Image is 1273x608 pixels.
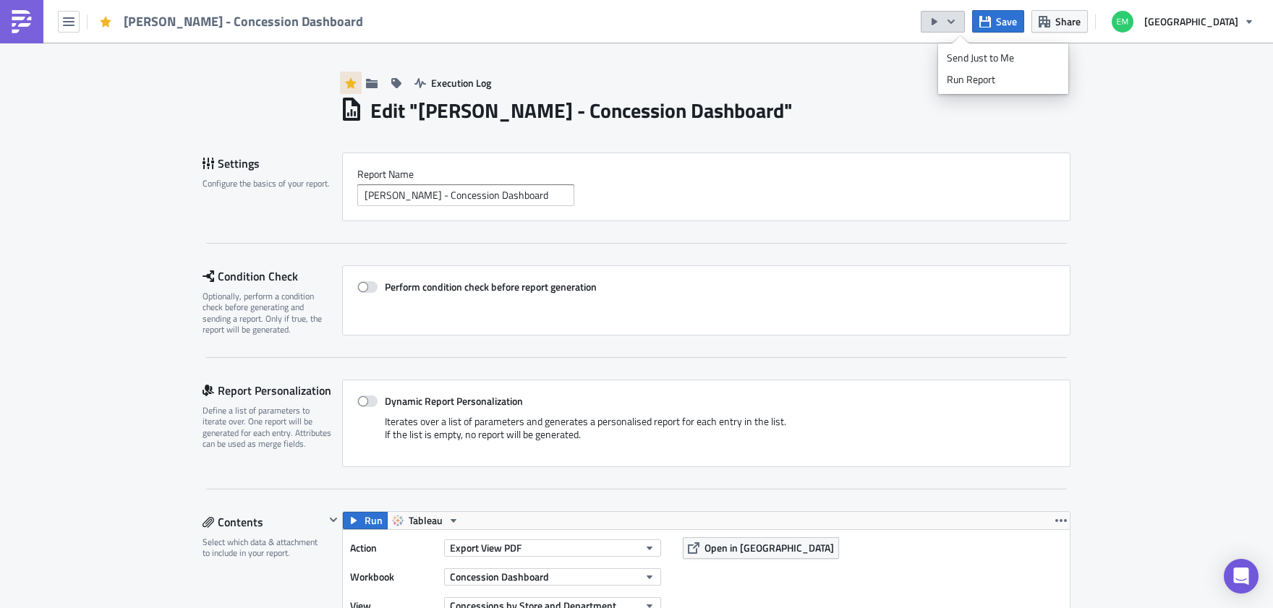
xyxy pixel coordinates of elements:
[1103,6,1262,38] button: [GEOGRAPHIC_DATA]
[370,98,793,124] h1: Edit " [PERSON_NAME] - Concession Dashboard "
[385,393,523,408] strong: Dynamic Report Personalization
[124,13,365,30] span: [PERSON_NAME] - Concession Dashboard
[350,537,437,559] label: Action
[431,75,491,90] span: Execution Log
[10,10,33,33] img: PushMetrics
[972,10,1024,33] button: Save
[203,265,342,287] div: Condition Check
[450,540,521,555] span: Export View PDF
[704,540,834,555] span: Open in [GEOGRAPHIC_DATA]
[203,405,333,450] div: Define a list of parameters to iterate over. One report will be generated for each entry. Attribu...
[450,569,549,584] span: Concession Dashboard
[203,178,333,189] div: Configure the basics of your report.
[387,512,464,529] button: Tableau
[947,51,1060,65] div: Send Just to Me
[947,72,1060,87] div: Run Report
[1224,559,1259,594] div: Open Intercom Messenger
[1031,10,1088,33] button: Share
[444,568,661,586] button: Concession Dashboard
[203,536,325,559] div: Select which data & attachment to include in your report.
[325,511,342,528] button: Hide content
[343,512,388,529] button: Run
[203,380,342,401] div: Report Personalization
[1144,14,1238,29] span: [GEOGRAPHIC_DATA]
[6,6,691,17] p: Please see attached for yesterdays daily sales report.
[444,539,661,557] button: Export View PDF
[409,512,443,529] span: Tableau
[357,168,1055,181] label: Report Nam﻿e
[203,291,333,335] div: Optionally, perform a condition check before generating and sending a report. Only if true, the r...
[203,153,342,174] div: Settings
[350,566,437,588] label: Workbook
[203,511,325,533] div: Contents
[365,512,383,529] span: Run
[1055,14,1081,29] span: Share
[407,72,498,94] button: Execution Log
[1110,9,1135,34] img: Avatar
[385,279,597,294] strong: Perform condition check before report generation
[6,6,691,17] body: Rich Text Area. Press ALT-0 for help.
[357,415,1055,452] div: Iterates over a list of parameters and generates a personalised report for each entry in the list...
[683,537,839,559] button: Open in [GEOGRAPHIC_DATA]
[996,14,1017,29] span: Save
